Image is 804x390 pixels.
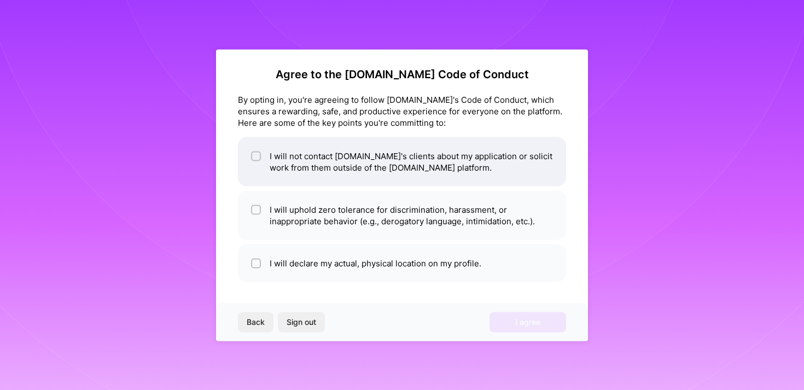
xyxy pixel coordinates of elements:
li: I will declare my actual, physical location on my profile. [238,244,566,282]
li: I will not contact [DOMAIN_NAME]'s clients about my application or solicit work from them outside... [238,137,566,186]
div: By opting in, you're agreeing to follow [DOMAIN_NAME]'s Code of Conduct, which ensures a rewardin... [238,94,566,128]
button: Back [238,312,273,332]
h2: Agree to the [DOMAIN_NAME] Code of Conduct [238,67,566,80]
li: I will uphold zero tolerance for discrimination, harassment, or inappropriate behavior (e.g., der... [238,190,566,240]
button: Sign out [278,312,325,332]
span: Back [247,317,265,328]
span: Sign out [287,317,316,328]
